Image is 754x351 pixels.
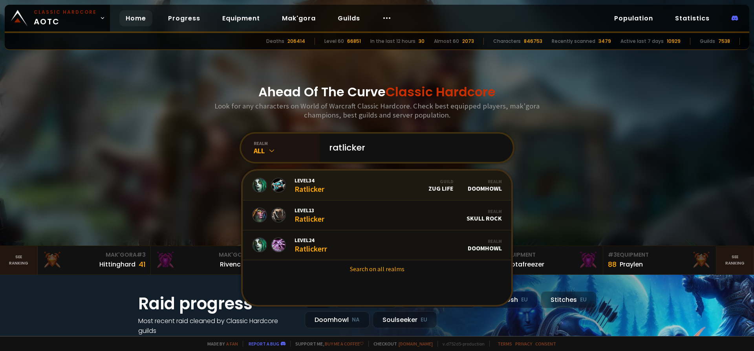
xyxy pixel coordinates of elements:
[295,177,324,194] div: Ratlicker
[603,246,716,274] a: #3Equipment88Praylen
[324,134,503,162] input: Search a character...
[324,38,344,45] div: Level 60
[162,10,207,26] a: Progress
[138,291,295,316] h1: Raid progress
[552,38,595,45] div: Recently scanned
[368,341,433,347] span: Checkout
[467,208,502,222] div: Skull Rock
[325,341,364,347] a: Buy me a coffee
[468,238,502,252] div: Doomhowl
[243,200,511,230] a: Level13RatlickerRealmSkull Rock
[521,296,528,304] small: EU
[139,259,146,270] div: 41
[243,260,511,277] a: Search on all realms
[515,341,532,347] a: Privacy
[211,101,543,119] h3: Look for any characters on World of Warcraft Classic Hardcore. Check best equipped players, mak'g...
[295,177,324,184] span: Level 34
[226,341,238,347] a: a fan
[437,341,485,347] span: v. d752d5 - production
[428,178,454,192] div: Zug Life
[99,259,135,269] div: Hittinghard
[598,38,611,45] div: 3479
[305,311,370,328] div: Doomhowl
[399,341,433,347] a: [DOMAIN_NAME]
[419,38,425,45] div: 30
[373,311,437,328] div: Soulseeker
[608,259,617,270] div: 88
[249,341,279,347] a: Report a bug
[498,341,512,347] a: Terms
[541,291,597,308] div: Stitches
[700,38,715,45] div: Guilds
[34,9,97,16] small: Classic Hardcore
[468,178,502,184] div: Realm
[258,83,496,101] h1: Ahead Of The Curve
[203,341,238,347] span: Made by
[467,208,502,214] div: Realm
[243,230,511,260] a: Level24RatlickerrRealmDoomhowl
[295,207,324,224] div: Ratlicker
[254,140,320,146] div: realm
[370,38,415,45] div: In the last 12 hours
[254,146,320,155] div: All
[620,38,664,45] div: Active last 7 days
[290,341,364,347] span: Support me,
[421,316,427,324] small: EU
[295,237,327,244] span: Level 24
[428,178,454,184] div: Guild
[507,259,544,269] div: Notafreezer
[138,316,295,336] h4: Most recent raid cleaned by Classic Hardcore guilds
[535,341,556,347] a: Consent
[34,9,97,28] span: AOTC
[608,10,659,26] a: Population
[434,38,459,45] div: Almost 60
[156,251,259,259] div: Mak'Gora
[608,251,617,259] span: # 3
[38,246,151,274] a: Mak'Gora#3Hittinghard41
[5,5,110,31] a: Classic HardcoreAOTC
[347,38,361,45] div: 66851
[216,10,266,26] a: Equipment
[42,251,146,259] div: Mak'Gora
[608,251,711,259] div: Equipment
[716,246,754,274] a: Seeranking
[119,10,152,26] a: Home
[580,296,587,304] small: EU
[331,10,366,26] a: Guilds
[276,10,322,26] a: Mak'gora
[524,38,542,45] div: 846753
[243,171,511,200] a: Level34RatlickerGuildZug LifeRealmDoomhowl
[352,316,360,324] small: NA
[151,246,264,274] a: Mak'Gora#2Rivench100
[462,38,474,45] div: 2073
[495,251,598,259] div: Equipment
[669,10,716,26] a: Statistics
[266,38,284,45] div: Deaths
[468,178,502,192] div: Doomhowl
[295,207,324,214] span: Level 13
[493,38,521,45] div: Characters
[137,251,146,259] span: # 3
[287,38,305,45] div: 206414
[295,237,327,254] div: Ratlickerr
[490,246,603,274] a: #2Equipment88Notafreezer
[667,38,681,45] div: 10929
[220,259,245,269] div: Rivench
[620,259,643,269] div: Praylen
[468,238,502,244] div: Realm
[386,83,496,101] span: Classic Hardcore
[718,38,730,45] div: 7538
